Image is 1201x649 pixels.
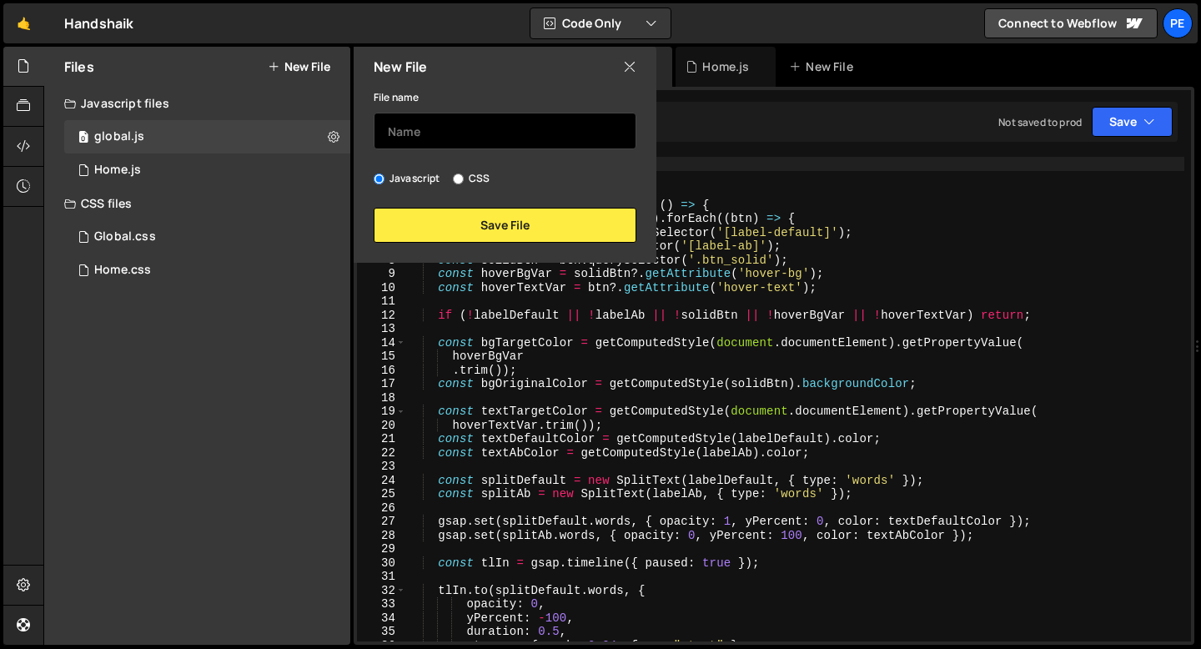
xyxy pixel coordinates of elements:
[94,163,141,178] div: Home.js
[64,254,350,287] div: 16572/45056.css
[374,113,636,149] input: Name
[64,120,350,153] div: 16572/45061.js
[357,597,406,611] div: 33
[94,129,144,144] div: global.js
[530,8,671,38] button: Code Only
[94,263,151,278] div: Home.css
[64,153,350,187] div: 16572/45051.js
[357,419,406,433] div: 20
[357,515,406,529] div: 27
[374,170,440,187] label: Javascript
[1163,8,1193,38] a: Pe
[268,60,330,73] button: New File
[357,542,406,556] div: 29
[357,267,406,281] div: 9
[374,174,384,184] input: Javascript
[374,208,636,243] button: Save File
[453,174,464,184] input: CSS
[357,487,406,501] div: 25
[357,432,406,446] div: 21
[44,87,350,120] div: Javascript files
[453,170,490,187] label: CSS
[44,187,350,220] div: CSS files
[357,405,406,419] div: 19
[357,529,406,543] div: 28
[357,611,406,626] div: 34
[374,58,427,76] h2: New File
[984,8,1158,38] a: Connect to Webflow
[357,350,406,364] div: 15
[357,570,406,584] div: 31
[64,13,133,33] div: Handshaik
[357,556,406,571] div: 30
[64,220,350,254] div: 16572/45138.css
[357,322,406,336] div: 13
[3,3,44,43] a: 🤙
[357,364,406,378] div: 16
[357,281,406,295] div: 10
[998,115,1082,129] div: Not saved to prod
[702,58,749,75] div: Home.js
[357,336,406,350] div: 14
[94,229,156,244] div: Global.css
[789,58,859,75] div: New File
[374,89,419,106] label: File name
[357,501,406,516] div: 26
[357,584,406,598] div: 32
[357,460,406,474] div: 23
[357,377,406,391] div: 17
[357,474,406,488] div: 24
[357,309,406,323] div: 12
[357,625,406,639] div: 35
[357,446,406,460] div: 22
[64,58,94,76] h2: Files
[78,132,88,145] span: 0
[357,294,406,309] div: 11
[357,391,406,405] div: 18
[1092,107,1173,137] button: Save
